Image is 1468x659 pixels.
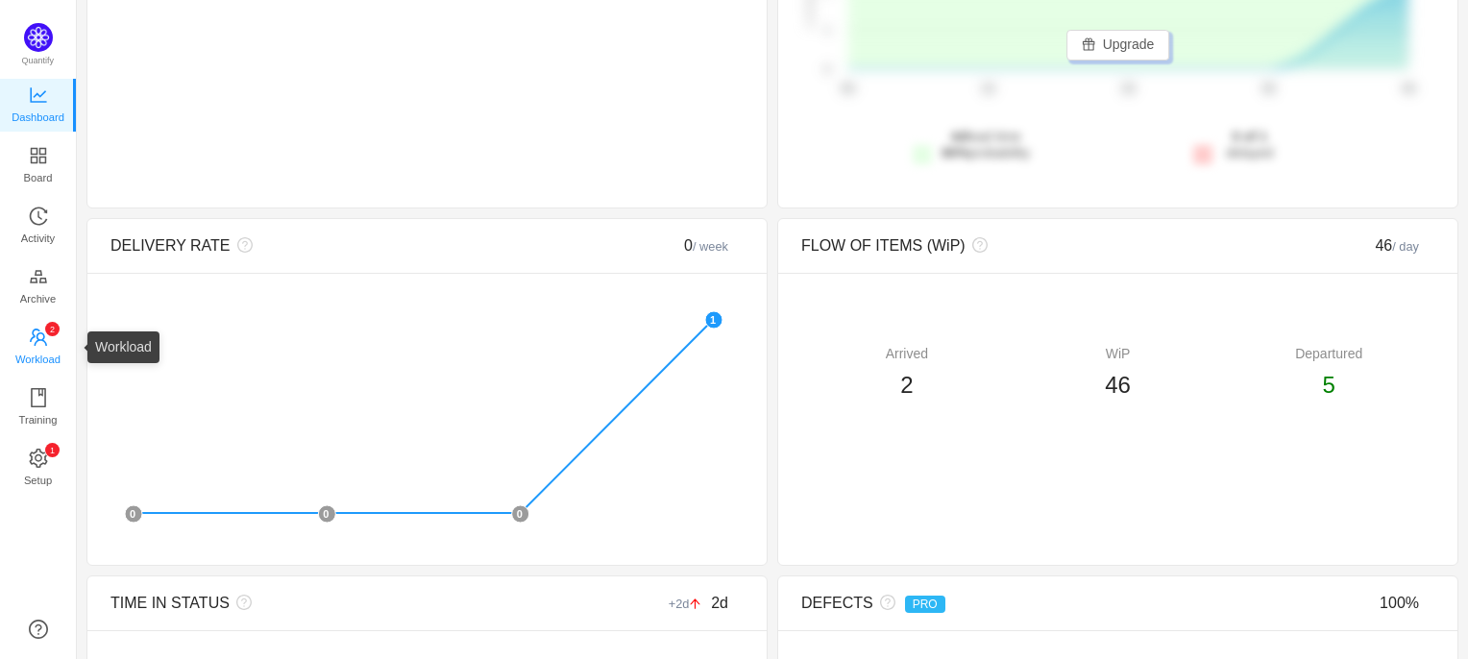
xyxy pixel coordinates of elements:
span: delayed [1226,129,1273,160]
i: icon: setting [29,449,48,468]
a: Dashboard [29,86,48,125]
i: icon: question-circle [230,595,252,610]
span: Setup [24,461,52,500]
p: 1 [49,443,54,457]
a: icon: teamWorkload [29,329,48,367]
div: Departured [1223,344,1434,364]
small: / day [1392,239,1419,254]
div: WiP [1013,344,1224,364]
strong: 4d [951,129,966,144]
span: 2d [711,595,728,611]
span: Quantify [22,56,55,65]
strong: 0 of 1 [1232,129,1267,144]
tspan: 2d [1122,82,1135,95]
a: Archive [29,268,48,306]
span: Activity [21,219,55,257]
tspan: 3d [1261,82,1274,95]
div: 46 [1276,234,1434,257]
small: +2d [669,597,712,611]
span: Workload [15,340,61,378]
i: icon: line-chart [29,85,48,105]
i: icon: question-circle [873,595,895,610]
tspan: 4d [1402,82,1414,95]
div: TIME IN STATUS [110,592,585,615]
tspan: 1 [824,24,830,36]
img: Quantify [24,23,53,52]
strong: 80% [942,145,968,160]
sup: 1 [45,443,60,457]
span: 0 [684,237,728,254]
i: icon: gold [29,267,48,286]
button: icon: giftUpgrade [1066,30,1170,61]
a: Activity [29,207,48,246]
span: PRO [905,596,945,613]
div: DEFECTS [801,592,1276,615]
sup: 2 [45,322,60,336]
span: Board [24,159,53,197]
tspan: 1d [982,82,994,95]
i: icon: arrow-up [689,598,701,610]
span: 100% [1380,595,1419,611]
i: icon: history [29,207,48,226]
span: 5 [1323,372,1335,398]
a: Training [29,389,48,427]
span: Dashboard [12,98,64,136]
span: lead time [942,129,1030,160]
i: icon: team [29,328,48,347]
span: Training [18,401,57,439]
a: icon: settingSetup [29,450,48,488]
i: icon: question-circle [966,237,988,253]
i: icon: question-circle [231,237,253,253]
span: Archive [20,280,56,318]
span: 2 [900,372,913,398]
span: probability [942,145,1030,160]
span: 46 [1105,372,1131,398]
tspan: 0 [824,63,830,75]
div: DELIVERY RATE [110,234,585,257]
div: FLOW OF ITEMS (WiP) [801,234,1276,257]
a: icon: question-circle [29,620,48,639]
tspan: 0d [842,82,854,95]
i: icon: appstore [29,146,48,165]
small: / week [693,239,728,254]
a: Board [29,147,48,185]
p: 2 [49,322,54,336]
div: Arrived [801,344,1013,364]
i: icon: book [29,388,48,407]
